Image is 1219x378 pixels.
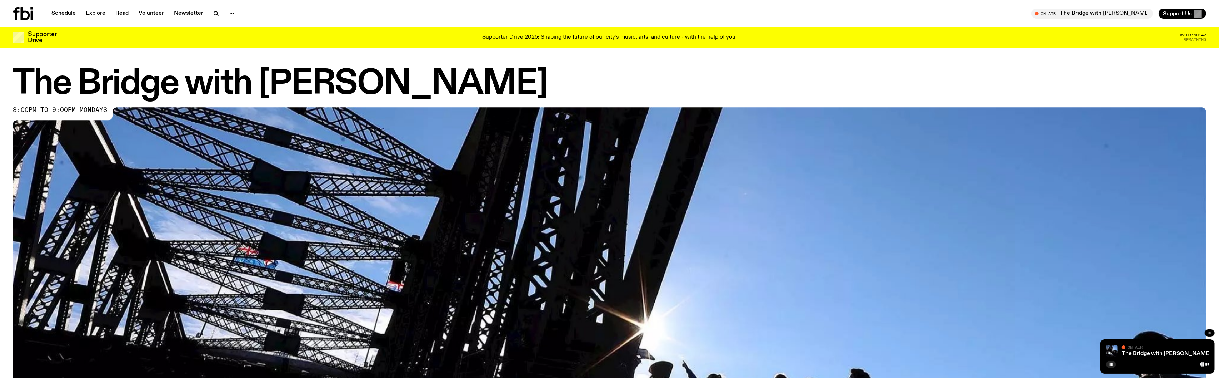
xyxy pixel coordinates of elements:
[1122,351,1211,357] a: The Bridge with [PERSON_NAME]
[111,9,133,19] a: Read
[28,31,56,44] h3: Supporter Drive
[170,9,208,19] a: Newsletter
[1159,9,1206,19] button: Support Us
[13,107,107,113] span: 8:00pm to 9:00pm mondays
[482,34,737,41] p: Supporter Drive 2025: Shaping the future of our city’s music, arts, and culture - with the help o...
[47,9,80,19] a: Schedule
[1163,10,1192,17] span: Support Us
[1031,9,1153,19] button: On AirThe Bridge with [PERSON_NAME]
[81,9,110,19] a: Explore
[1128,345,1143,349] span: On Air
[134,9,168,19] a: Volunteer
[1184,38,1206,42] span: Remaining
[1179,33,1206,37] span: 05:03:50:42
[13,68,1206,100] h1: The Bridge with [PERSON_NAME]
[1106,345,1118,357] img: People climb Sydney's Harbour Bridge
